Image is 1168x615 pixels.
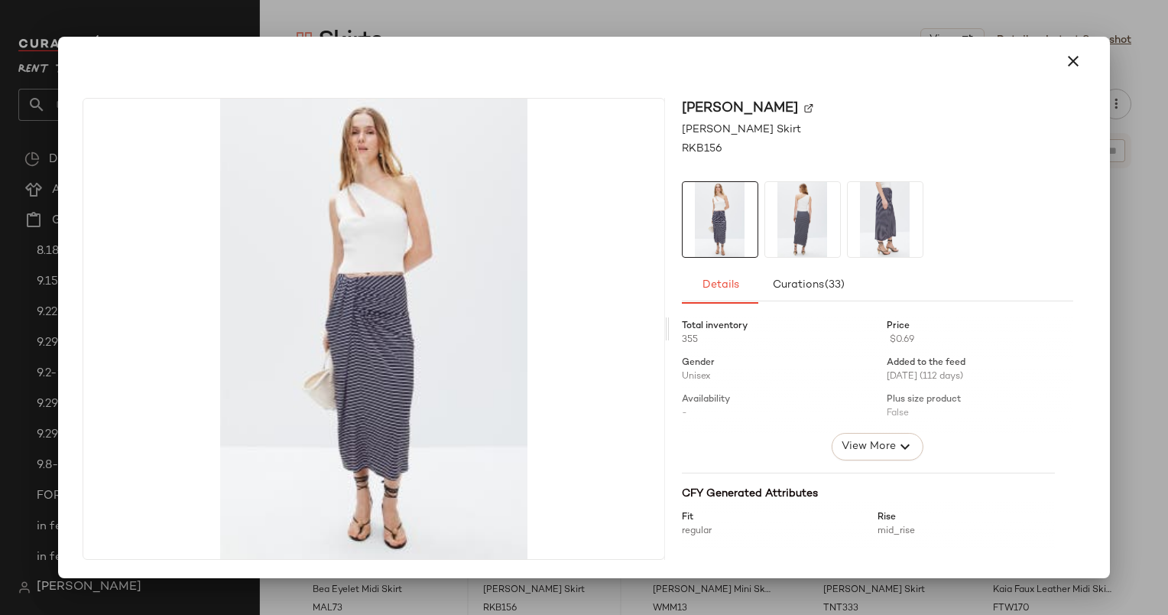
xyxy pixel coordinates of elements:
span: RKB156 [682,141,722,157]
img: RKB156.jpg [83,99,663,559]
img: RKB156.jpg [683,182,758,257]
span: (33) [823,279,844,291]
button: View More [831,433,923,460]
img: RKB156.jpg [765,182,840,257]
span: Curations [771,279,845,291]
img: RKB156.jpg [848,182,923,257]
span: [PERSON_NAME] Skirt [682,122,801,138]
span: [PERSON_NAME] [682,98,798,119]
span: Details [701,279,738,291]
img: svg%3e [804,104,813,113]
div: CFY Generated Attributes [682,486,1055,502]
span: View More [840,438,895,456]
